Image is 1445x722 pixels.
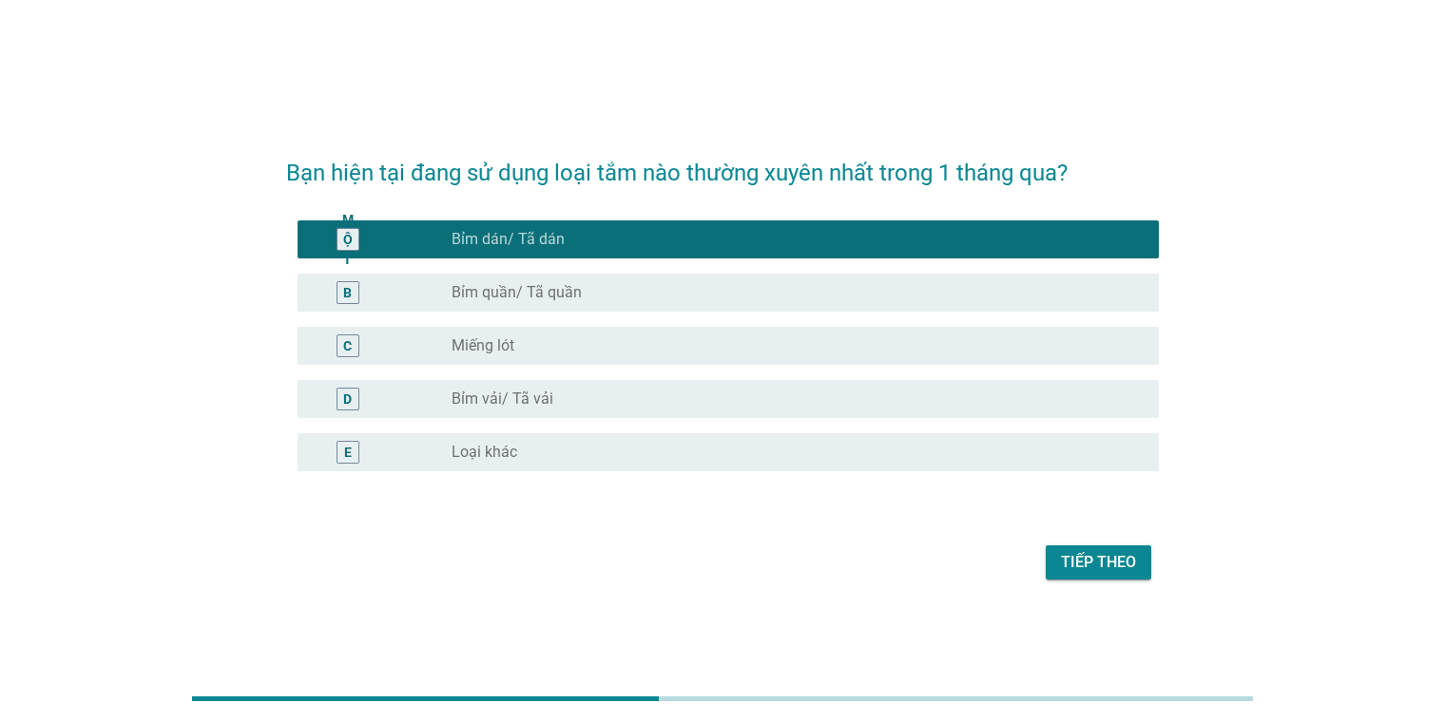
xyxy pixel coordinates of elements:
[344,445,352,460] font: E
[452,443,517,461] font: Loại khác
[452,389,553,408] font: Bỉm vải/ Tã vải
[343,338,352,353] font: C
[1061,553,1136,571] font: Tiếp theo
[343,285,352,300] font: B
[342,212,354,267] font: MỘT
[452,283,582,301] font: Bỉm quần/ Tã quần
[452,336,514,354] font: Miếng lót
[1046,545,1151,579] button: Tiếp theo
[452,230,565,248] font: Bỉm dán/ Tã dán
[343,391,352,407] font: D
[286,160,1068,186] font: Bạn hiện tại đang sử dụng loại tắm nào thường xuyên nhất trong 1 tháng qua?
